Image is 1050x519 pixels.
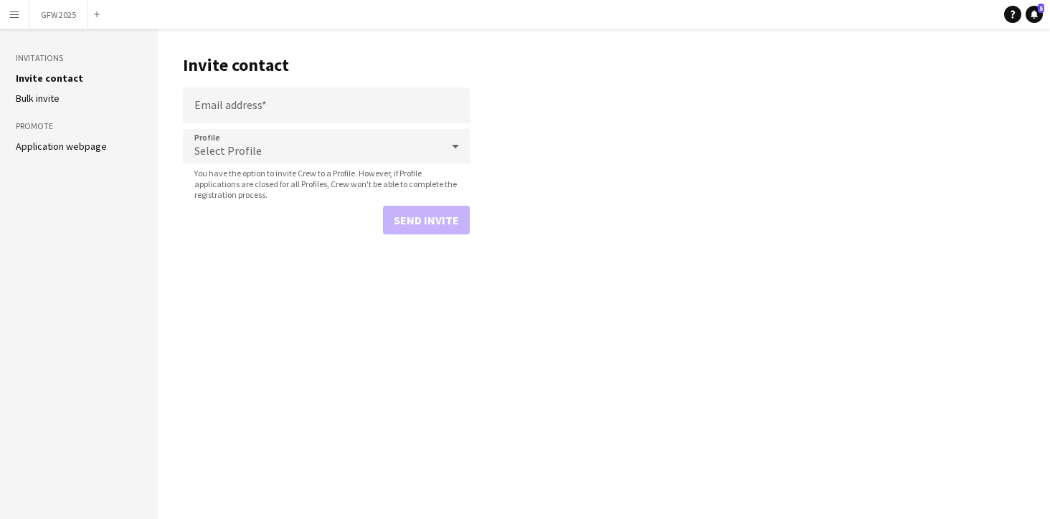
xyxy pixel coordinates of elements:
[29,1,88,29] button: GFW 2025
[16,92,60,105] a: Bulk invite
[16,52,142,65] h3: Invitations
[183,168,470,200] span: You have the option to invite Crew to a Profile. However, if Profile applications are closed for ...
[1038,4,1044,13] span: 5
[16,140,107,153] a: Application webpage
[1026,6,1043,23] a: 5
[183,54,470,76] h1: Invite contact
[194,143,262,158] span: Select Profile
[16,72,83,85] a: Invite contact
[16,120,142,133] h3: Promote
